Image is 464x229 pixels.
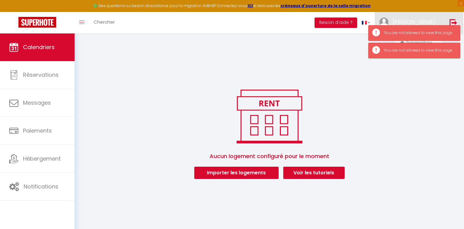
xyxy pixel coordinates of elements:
[379,17,389,27] img: ...
[194,167,279,179] button: Importer les logements
[23,155,61,162] span: Hébergement
[315,17,357,28] button: Besoin d'aide ?
[375,12,443,33] a: ... [PERSON_NAME]
[384,48,454,53] div: You are not allowed to view this page
[23,71,59,79] span: Réservations
[230,87,308,146] img: rent.png
[18,17,56,28] img: Super Booking
[384,30,454,36] div: You are not allowed to view this page
[23,99,51,107] span: Messages
[450,19,457,26] img: logout
[248,3,253,8] a: ICI
[23,43,55,51] span: Calendriers
[5,2,23,21] button: Ouvrir le widget de chat LiveChat
[82,146,457,167] span: Aucun logement configuré pour le moment
[23,127,52,134] span: Paiements
[392,18,435,26] span: [PERSON_NAME]
[24,183,58,190] span: Notifications
[89,12,119,33] a: Chercher
[438,201,459,224] iframe: Chat
[283,167,345,179] a: Voir les tutoriels
[94,19,115,25] span: Chercher
[280,3,371,8] a: créneaux d'ouverture de la salle migration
